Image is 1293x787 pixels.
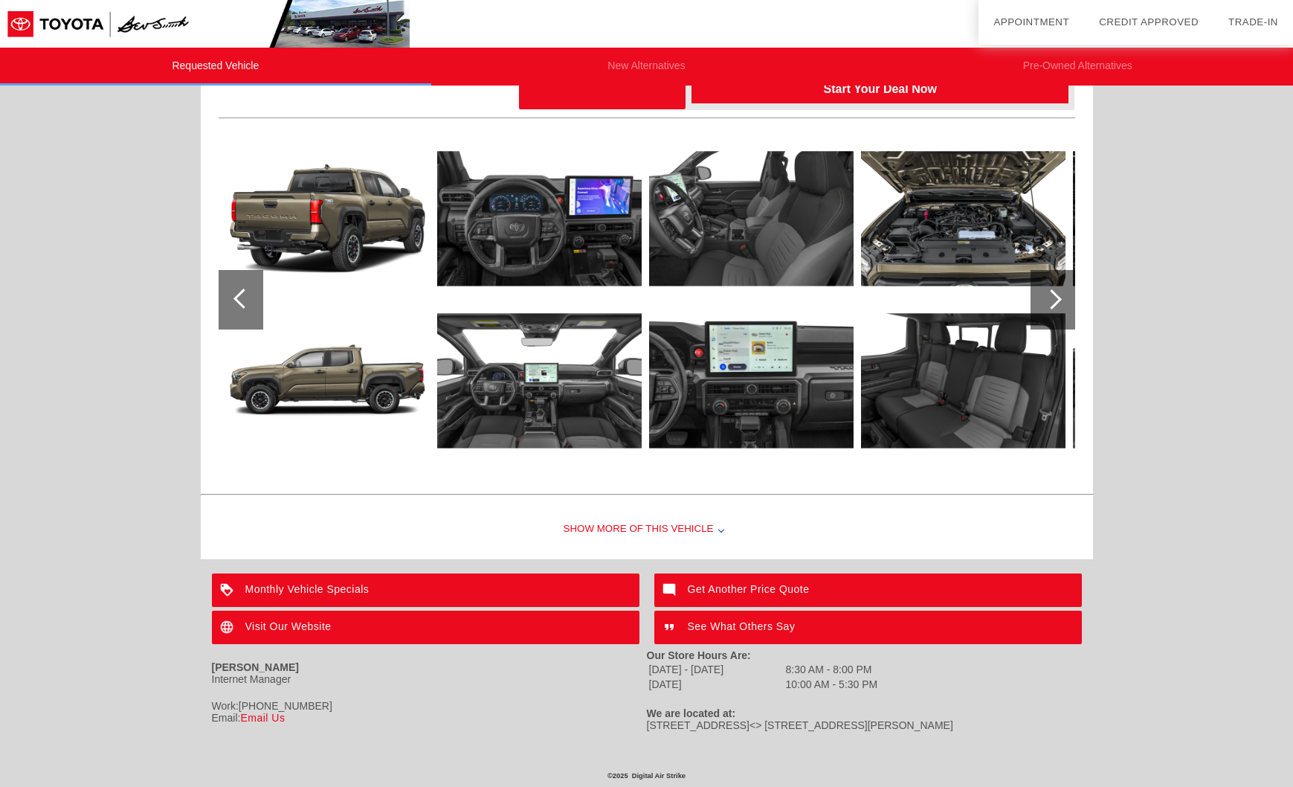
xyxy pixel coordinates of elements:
li: New Alternatives [431,48,862,86]
a: Monthly Vehicle Specials [212,574,639,607]
div: Email: [212,712,647,724]
a: Visit Our Website [212,611,639,644]
img: cc_2025tot092002912_02_1280_6x1.png [225,142,430,295]
a: Email Us [240,712,285,724]
strong: Our Store Hours Are: [647,649,751,661]
img: 2025tot092002881_1280_12.png [437,304,642,457]
img: 2025tot092002880_1280_11.png [437,142,642,295]
div: Internet Manager [212,673,647,685]
div: Work: [212,700,647,712]
img: 2025tot092002883_1280_18.png [649,304,854,457]
img: 2025tot092002885_1280_25.png [861,142,1065,295]
img: ic_format_quote_white_24dp_2x.png [654,611,688,644]
a: Appointment [993,16,1069,28]
img: ic_loyalty_white_24dp_2x.png [212,574,245,607]
img: ic_language_white_24dp_2x.png [212,611,245,644]
strong: We are located at: [647,707,736,719]
strong: [PERSON_NAME] [212,661,299,673]
td: 10:00 AM - 5:30 PM [785,678,879,691]
a: Credit Approved [1099,16,1199,28]
td: [DATE] [648,678,784,691]
a: Get Another Price Quote [654,574,1082,607]
img: 2025tot092002887_1280_43.png [1073,142,1277,295]
td: 8:30 AM - 8:00 PM [785,663,879,676]
img: 2025tot092002886_1280_28.png [861,304,1065,457]
td: [DATE] - [DATE] [648,663,784,676]
div: [STREET_ADDRESS]<> [STREET_ADDRESS][PERSON_NAME] [647,719,1082,731]
a: Trade-In [1228,16,1278,28]
img: ic_mode_comment_white_24dp_2x.png [654,574,688,607]
span: [PHONE_NUMBER] [239,700,332,712]
a: See What Others Say [654,611,1082,644]
img: 2025tot092002888_1280_44.png [1073,304,1277,457]
div: Show More of this Vehicle [201,500,1093,559]
img: 2025tot092002882_1280_13.png [649,142,854,295]
img: cc_2025tot092002901_03_1280_6x1.png [225,304,430,457]
li: Pre-Owned Alternatives [862,48,1293,86]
